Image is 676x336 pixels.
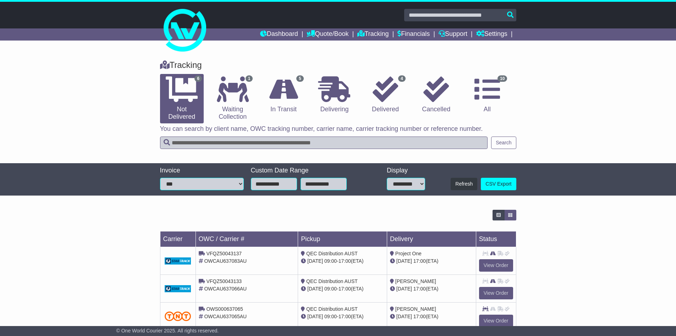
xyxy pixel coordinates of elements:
a: 10 All [465,74,509,116]
span: VFQZ50043133 [206,278,242,284]
a: Dashboard [260,28,298,41]
span: 6 [194,75,202,82]
span: 17:00 [339,258,351,264]
span: [DATE] [307,286,323,292]
span: 09:00 [324,258,337,264]
a: Quote/Book [307,28,348,41]
td: Carrier [160,231,196,247]
span: 17:00 [413,314,426,319]
span: VFQZ50043137 [206,251,242,256]
div: - (ETA) [301,313,384,320]
img: GetCarrierServiceDarkLogo [165,285,191,292]
span: [DATE] [307,258,323,264]
div: Invoice [160,167,244,175]
div: Custom Date Range [251,167,365,175]
span: [PERSON_NAME] [395,306,436,312]
div: - (ETA) [301,257,384,265]
span: © One World Courier 2025. All rights reserved. [116,328,219,334]
button: Search [491,137,516,149]
div: (ETA) [390,257,473,265]
a: Delivering [313,74,356,116]
a: View Order [479,259,513,272]
span: 4 [398,75,406,82]
span: 17:00 [413,286,426,292]
a: 4 Delivered [363,74,407,116]
span: QEC Distribution AUST [306,251,358,256]
span: 09:00 [324,314,337,319]
span: OWCAU637066AU [204,286,247,292]
span: 17:00 [339,314,351,319]
button: Refresh [451,178,477,190]
span: Project One [395,251,422,256]
span: [DATE] [396,314,412,319]
p: You can search by client name, OWC tracking number, carrier name, carrier tracking number or refe... [160,125,516,133]
a: View Order [479,287,513,299]
td: Pickup [298,231,387,247]
a: 1 Waiting Collection [211,74,254,123]
a: Settings [476,28,507,41]
span: [DATE] [307,314,323,319]
span: [DATE] [396,286,412,292]
td: Delivery [387,231,476,247]
a: 5 In Transit [262,74,305,116]
span: QEC Distribution AUST [306,306,358,312]
div: Tracking [156,60,520,70]
span: 09:00 [324,286,337,292]
span: [PERSON_NAME] [395,278,436,284]
span: QEC Distribution AUST [306,278,358,284]
span: OWS000637065 [206,306,243,312]
div: (ETA) [390,285,473,293]
a: Tracking [357,28,389,41]
span: 10 [498,75,507,82]
td: Status [476,231,516,247]
img: TNT_Domestic.png [165,311,191,321]
span: 1 [246,75,253,82]
a: Support [439,28,467,41]
a: Financials [397,28,430,41]
div: Display [387,167,425,175]
div: - (ETA) [301,285,384,293]
span: [DATE] [396,258,412,264]
td: OWC / Carrier # [196,231,298,247]
a: CSV Export [481,178,516,190]
span: OWCAU637065AU [204,314,247,319]
img: GetCarrierServiceDarkLogo [165,257,191,265]
span: 17:00 [413,258,426,264]
a: View Order [479,315,513,327]
span: 5 [296,75,304,82]
span: 17:00 [339,286,351,292]
a: 6 Not Delivered [160,74,204,123]
div: (ETA) [390,313,473,320]
span: OWCAU637083AU [204,258,247,264]
a: Cancelled [414,74,458,116]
